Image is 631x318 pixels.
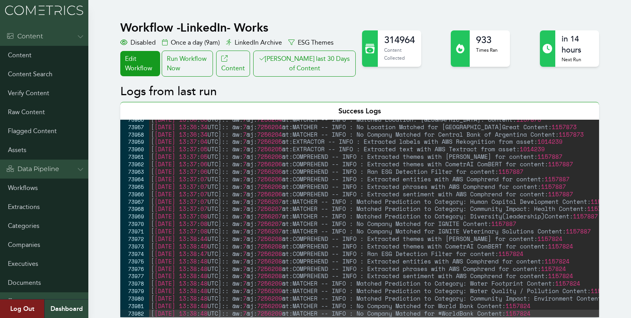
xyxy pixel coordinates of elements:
div: 73978 [120,280,149,287]
a: Dashboard [44,299,88,318]
div: Admin [6,297,39,307]
div: 73976 [120,265,149,273]
h2: 314964 [384,34,415,46]
a: Edit Workflow [120,51,160,76]
div: 73979 [120,287,149,295]
div: 73960 [120,145,149,153]
h2: 933 [476,34,498,46]
p: Next Run [562,56,592,64]
div: ESG Themes [288,38,334,47]
div: 73958 [120,131,149,138]
div: Success Logs [120,102,599,120]
div: 73966 [120,190,149,198]
div: 73970 [120,220,149,228]
div: 73969 [120,213,149,220]
h1: Workflow - LinkedIn- Works [120,21,357,35]
div: LinkedIn Archive [226,38,282,47]
div: 73963 [120,168,149,175]
div: Content [6,32,43,41]
div: Data Pipeline [6,164,59,174]
div: 73959 [120,138,149,145]
div: 73957 [120,123,149,131]
div: 73965 [120,183,149,190]
div: 73974 [120,250,149,258]
a: Content [216,51,250,77]
p: Content Collected [384,46,415,62]
p: Times Ran [476,46,498,54]
div: 73971 [120,228,149,235]
h2: in 14 hours [562,34,592,56]
div: 73968 [120,205,149,213]
div: 73967 [120,198,149,205]
div: 73956 [120,116,149,123]
div: 73975 [120,258,149,265]
div: 73973 [120,243,149,250]
div: 73972 [120,235,149,243]
div: Once a day (9am) [162,38,220,47]
div: 73982 [120,310,149,317]
div: 73962 [120,160,149,168]
button: [PERSON_NAME] last 30 Days of Content [253,51,356,77]
div: 73961 [120,153,149,160]
div: 73977 [120,272,149,280]
div: 73980 [120,295,149,302]
div: Run Workflow Now [162,51,213,77]
div: 73981 [120,302,149,310]
h2: Logs from last run [120,85,599,99]
div: Disabled [120,38,156,47]
div: 73964 [120,175,149,183]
